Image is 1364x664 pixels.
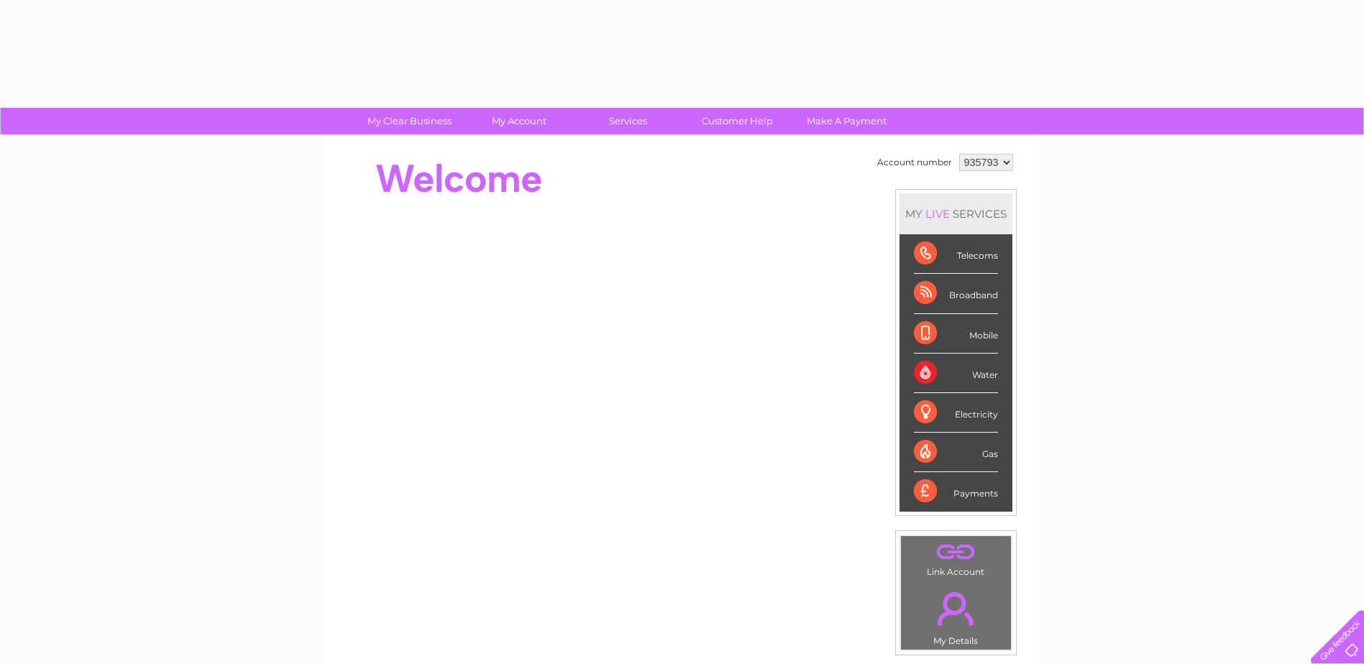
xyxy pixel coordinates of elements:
a: My Account [459,108,578,134]
a: Services [569,108,687,134]
a: Customer Help [678,108,797,134]
div: Electricity [914,393,998,433]
div: Telecoms [914,234,998,274]
div: LIVE [923,207,953,221]
div: MY SERVICES [900,193,1012,234]
div: Payments [914,472,998,511]
td: My Details [900,580,1012,650]
td: Account number [874,150,956,175]
div: Water [914,354,998,393]
a: My Clear Business [350,108,469,134]
div: Broadband [914,274,998,313]
div: Gas [914,433,998,472]
a: . [905,540,1007,565]
td: Link Account [900,535,1012,581]
a: . [905,584,1007,634]
div: Mobile [914,314,998,354]
a: Make A Payment [787,108,906,134]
